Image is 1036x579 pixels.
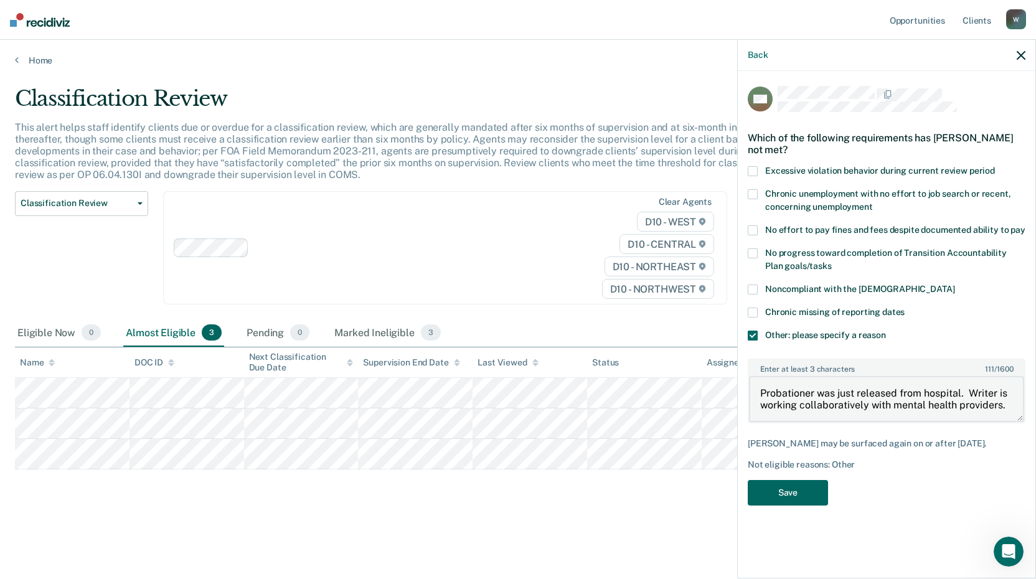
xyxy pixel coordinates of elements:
[748,459,1025,470] div: Not eligible reasons: Other
[994,537,1024,567] iframe: Intercom live chat
[1006,9,1026,29] div: W
[363,357,459,368] div: Supervision End Date
[592,357,619,368] div: Status
[619,234,714,254] span: D10 - CENTRAL
[748,122,1025,166] div: Which of the following requirements has [PERSON_NAME] not met?
[15,55,1021,66] a: Home
[765,248,1007,271] span: No progress toward completion of Transition Accountability Plan goals/tasks
[15,86,792,121] div: Classification Review
[134,357,174,368] div: DOC ID
[421,324,441,341] span: 3
[123,319,224,347] div: Almost Eligible
[765,330,886,340] span: Other: please specify a reason
[985,365,994,374] span: 111
[749,360,1024,374] label: Enter at least 3 characters
[602,279,714,299] span: D10 - NORTHWEST
[15,319,103,347] div: Eligible Now
[748,50,768,60] button: Back
[659,197,712,207] div: Clear agents
[765,284,954,294] span: Noncompliant with the [DEMOGRAPHIC_DATA]
[765,307,905,317] span: Chronic missing of reporting dates
[244,319,312,347] div: Pending
[10,13,70,27] img: Recidiviz
[202,324,222,341] span: 3
[82,324,101,341] span: 0
[748,480,828,506] button: Save
[637,212,714,232] span: D10 - WEST
[478,357,538,368] div: Last Viewed
[290,324,309,341] span: 0
[249,352,354,373] div: Next Classification Due Date
[707,357,765,368] div: Assigned to
[765,225,1025,235] span: No effort to pay fines and fees despite documented ability to pay
[605,257,714,276] span: D10 - NORTHEAST
[985,365,1013,374] span: / 1600
[749,376,1024,422] textarea: Probationer was just released from hospital. Writer is working collaboratively with mental health...
[21,198,133,209] span: Classification Review
[765,166,995,176] span: Excessive violation behavior during current review period
[20,357,55,368] div: Name
[748,438,1025,449] div: [PERSON_NAME] may be surfaced again on or after [DATE].
[15,121,778,181] p: This alert helps staff identify clients due or overdue for a classification review, which are gen...
[765,189,1011,212] span: Chronic unemployment with no effort to job search or recent, concerning unemployment
[332,319,443,347] div: Marked Ineligible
